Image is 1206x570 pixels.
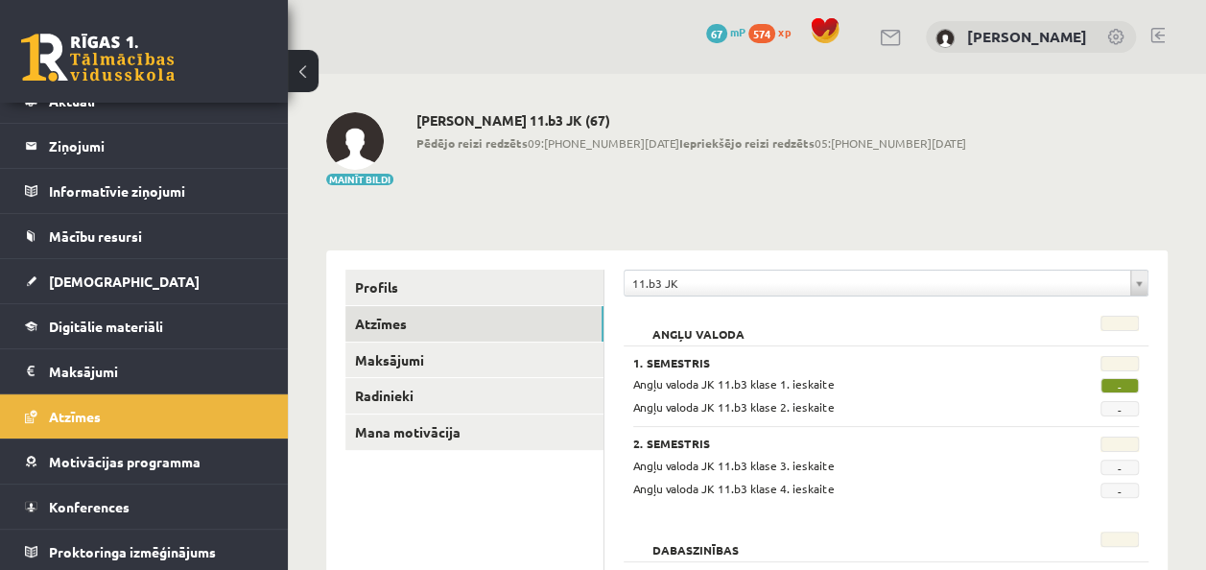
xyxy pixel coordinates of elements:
[49,227,142,245] span: Mācību resursi
[633,437,1050,450] h3: 2. Semestris
[345,306,603,342] a: Atzīmes
[416,135,528,151] b: Pēdējo reizi redzēts
[706,24,745,39] a: 67 mP
[632,271,1123,296] span: 11.b3 JK
[625,271,1147,296] a: 11.b3 JK
[967,27,1087,46] a: [PERSON_NAME]
[49,169,264,213] legend: Informatīvie ziņojumi
[730,24,745,39] span: mP
[633,458,835,473] span: Angļu valoda JK 11.b3 klase 3. ieskaite
[345,270,603,305] a: Profils
[326,112,384,170] img: Irēna Staģe
[25,259,264,303] a: [DEMOGRAPHIC_DATA]
[633,376,835,392] span: Angļu valoda JK 11.b3 klase 1. ieskaite
[49,453,201,470] span: Motivācijas programma
[21,34,175,82] a: Rīgas 1. Tālmācības vidusskola
[25,439,264,484] a: Motivācijas programma
[49,543,216,560] span: Proktoringa izmēģinājums
[25,394,264,439] a: Atzīmes
[25,124,264,168] a: Ziņojumi
[1100,483,1139,498] span: -
[25,485,264,529] a: Konferences
[25,349,264,393] a: Maksājumi
[345,343,603,378] a: Maksājumi
[49,318,163,335] span: Digitālie materiāli
[25,214,264,258] a: Mācību resursi
[25,169,264,213] a: Informatīvie ziņojumi
[633,316,764,335] h2: Angļu valoda
[633,481,835,496] span: Angļu valoda JK 11.b3 klase 4. ieskaite
[416,134,966,152] span: 09:[PHONE_NUMBER][DATE] 05:[PHONE_NUMBER][DATE]
[778,24,791,39] span: xp
[1100,378,1139,393] span: -
[49,124,264,168] legend: Ziņojumi
[345,415,603,450] a: Mana motivācija
[706,24,727,43] span: 67
[49,408,101,425] span: Atzīmes
[633,399,835,415] span: Angļu valoda JK 11.b3 klase 2. ieskaite
[326,174,393,185] button: Mainīt bildi
[633,532,758,551] h2: Dabaszinības
[25,304,264,348] a: Digitālie materiāli
[1100,401,1139,416] span: -
[633,356,1050,369] h3: 1. Semestris
[748,24,800,39] a: 574 xp
[49,273,200,290] span: [DEMOGRAPHIC_DATA]
[416,112,966,129] h2: [PERSON_NAME] 11.b3 JK (67)
[748,24,775,43] span: 574
[49,349,264,393] legend: Maksājumi
[345,378,603,414] a: Radinieki
[1100,460,1139,475] span: -
[49,498,130,515] span: Konferences
[679,135,815,151] b: Iepriekšējo reizi redzēts
[935,29,955,48] img: Irēna Staģe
